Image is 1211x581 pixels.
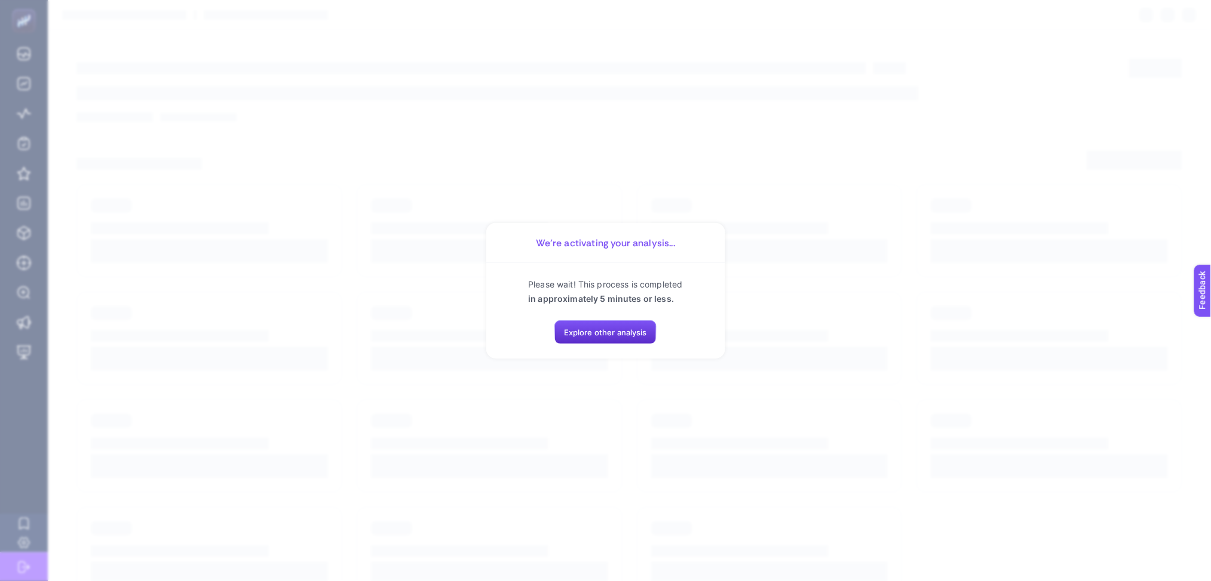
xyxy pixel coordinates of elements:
[528,279,682,289] span: Please wait! This process is completed
[7,4,45,13] span: Feedback
[554,320,657,344] button: Explore other analysis
[501,237,711,249] h1: We’re activating your analysis...
[528,293,674,304] span: in approximately 5 minutes or less.
[564,328,647,337] span: Explore other analysis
